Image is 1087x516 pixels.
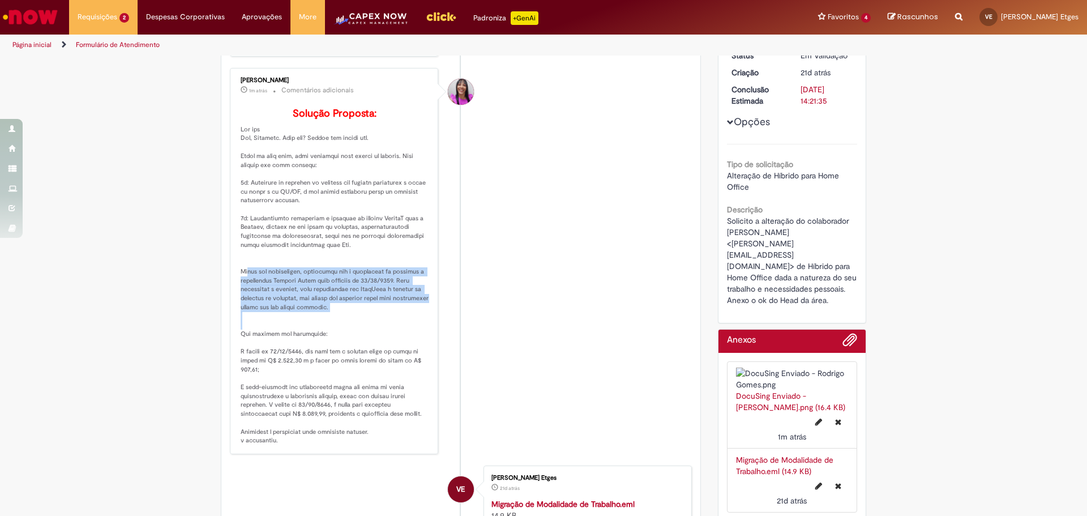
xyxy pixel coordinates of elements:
[249,87,267,94] span: 1m atrás
[511,11,538,25] p: +GenAi
[801,67,831,78] time: 10/09/2025 17:21:32
[241,108,429,445] p: Lor ips Dol, Sitametc. Adip eli? Seddoe tem incidi utl. Etdol ma aliq enim, admi veniamqui nost e...
[456,476,465,503] span: VE
[1,6,59,28] img: ServiceNow
[473,11,538,25] div: Padroniza
[448,476,474,502] div: Veronica Spolaor Etges
[426,8,456,25] img: click_logo_yellow_360x200.png
[808,477,829,495] button: Editar nome de arquivo Migração de Modalidade de Trabalho.eml
[333,11,409,34] img: CapexLogo5.png
[242,11,282,23] span: Aprovações
[723,84,793,106] dt: Conclusão Estimada
[736,391,845,412] a: DocuSing Enviado - [PERSON_NAME].png (16.4 KB)
[888,12,938,23] a: Rascunhos
[723,67,793,78] dt: Criação
[736,368,849,390] img: DocuSing Enviado - Rodrigo Gomes.png
[801,50,853,61] div: Em Validação
[727,204,763,215] b: Descrição
[778,432,806,442] span: 1m atrás
[281,86,354,95] small: Comentários adicionais
[293,107,376,120] b: Solução Proposta:
[736,455,833,476] a: Migração de Modalidade de Trabalho.eml (14.9 KB)
[241,77,429,84] div: [PERSON_NAME]
[801,84,853,106] div: [DATE] 14:21:35
[801,67,853,78] div: 10/09/2025 17:21:32
[8,35,716,56] ul: Trilhas de página
[777,496,807,506] span: 21d atrás
[12,40,52,49] a: Página inicial
[828,413,848,431] button: Excluir DocuSing Enviado - Rodrigo Gomes.png
[808,413,829,431] button: Editar nome de arquivo DocuSing Enviado - Rodrigo Gomes.png
[491,499,635,509] a: Migração de Modalidade de Trabalho.eml
[76,40,160,49] a: Formulário de Atendimento
[723,50,793,61] dt: Status
[500,485,520,492] span: 21d atrás
[828,477,848,495] button: Excluir Migração de Modalidade de Trabalho.eml
[777,496,807,506] time: 10/09/2025 17:21:23
[801,67,831,78] span: 21d atrás
[727,335,756,346] h2: Anexos
[727,170,841,192] span: Alteração de Híbrido para Home Office
[491,475,680,481] div: [PERSON_NAME] Etges
[78,11,117,23] span: Requisições
[119,13,129,23] span: 2
[897,11,938,22] span: Rascunhos
[727,216,859,305] span: Solicito a alteração do colaborador [PERSON_NAME] <[PERSON_NAME][EMAIL_ADDRESS][DOMAIN_NAME]> de ...
[299,11,316,23] span: More
[842,332,857,353] button: Adicionar anexos
[146,11,225,23] span: Despesas Corporativas
[1001,12,1079,22] span: [PERSON_NAME] Etges
[448,79,474,105] div: Lauane Laissa De Oliveira
[985,13,992,20] span: VE
[778,432,806,442] time: 01/10/2025 11:30:51
[249,87,267,94] time: 01/10/2025 11:30:41
[727,159,793,169] b: Tipo de solicitação
[828,11,859,23] span: Favoritos
[500,485,520,492] time: 10/09/2025 17:21:23
[861,13,871,23] span: 4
